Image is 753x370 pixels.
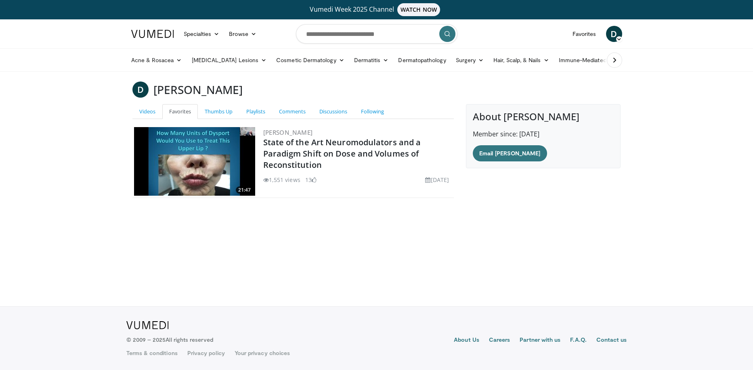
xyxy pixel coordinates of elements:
p: Member since: [DATE] [473,129,614,139]
img: 21872ef7-4f72-42ae-8fee-025c1b0716aa.300x170_q85_crop-smart_upscale.jpg [134,127,255,196]
a: Favorites [568,26,601,42]
a: Videos [132,104,162,119]
input: Search topics, interventions [296,24,457,44]
a: Specialties [179,26,224,42]
a: Immune-Mediated [554,52,619,68]
a: [MEDICAL_DATA] Lesions [187,52,272,68]
a: Privacy policy [187,349,225,357]
a: Dermatopathology [393,52,451,68]
a: Hair, Scalp, & Nails [489,52,554,68]
a: State of the Art Neuromodulators and a Paradigm Shift on Dose and Volumes of Reconstitution [263,137,421,170]
a: Comments [272,104,313,119]
a: Contact us [596,336,627,345]
a: Vumedi Week 2025 ChannelWATCH NOW [132,3,621,16]
a: Browse [224,26,261,42]
a: Your privacy choices [235,349,290,357]
a: Dermatitis [349,52,394,68]
a: Favorites [162,104,198,119]
a: D [606,26,622,42]
a: Discussions [313,104,354,119]
a: Surgery [451,52,489,68]
a: Thumbs Up [198,104,239,119]
a: Terms & conditions [126,349,178,357]
a: [PERSON_NAME] [263,128,313,136]
a: Cosmetic Dermatology [271,52,349,68]
a: Following [354,104,391,119]
img: VuMedi Logo [131,30,174,38]
a: Playlists [239,104,272,119]
a: 21:47 [134,127,255,196]
a: About Us [454,336,479,345]
a: F.A.Q. [570,336,586,345]
li: 1,551 views [263,176,300,184]
span: All rights reserved [166,336,213,343]
span: 21:47 [236,186,253,194]
a: Careers [489,336,510,345]
span: WATCH NOW [397,3,440,16]
img: VuMedi Logo [126,321,169,329]
h3: [PERSON_NAME] [153,82,243,98]
a: Partner with us [520,336,560,345]
li: [DATE] [425,176,449,184]
li: 13 [305,176,317,184]
a: Acne & Rosacea [126,52,187,68]
h4: About [PERSON_NAME] [473,111,614,123]
a: Email [PERSON_NAME] [473,145,547,161]
p: © 2009 – 2025 [126,336,213,344]
a: D [132,82,149,98]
